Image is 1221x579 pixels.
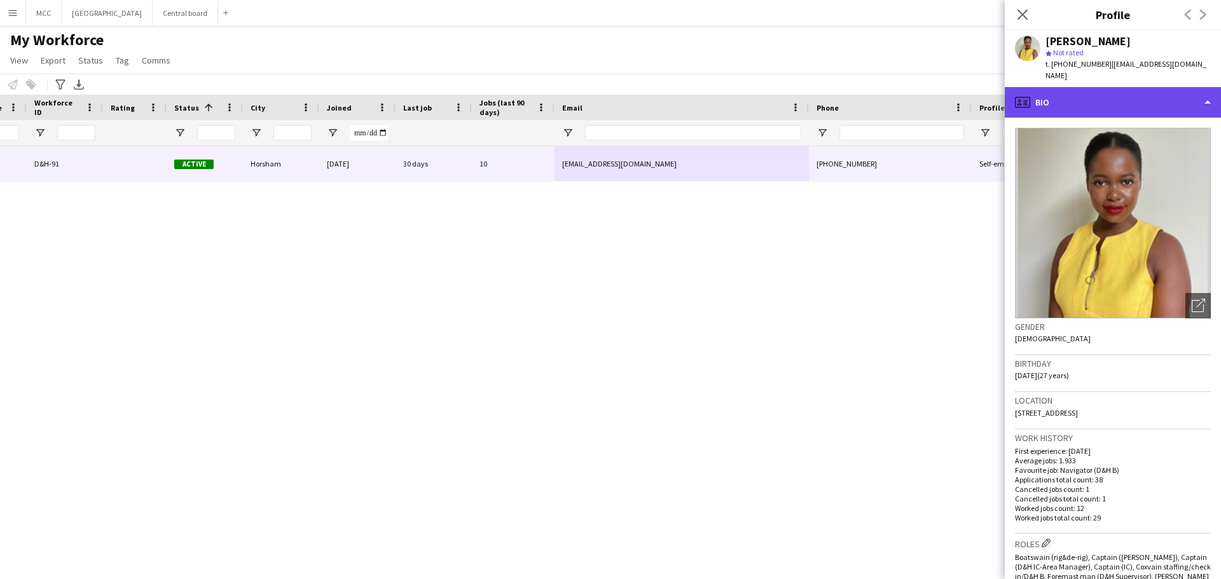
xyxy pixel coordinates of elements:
[1015,395,1211,406] h3: Location
[555,146,809,181] div: [EMAIL_ADDRESS][DOMAIN_NAME]
[1015,456,1211,465] p: Average jobs: 1.933
[1015,321,1211,332] h3: Gender
[809,146,972,181] div: [PHONE_NUMBER]
[10,31,104,50] span: My Workforce
[1005,6,1221,23] h3: Profile
[585,125,801,140] input: Email Filter Input
[1015,371,1069,380] span: [DATE] (27 years)
[319,146,396,181] div: [DATE]
[36,52,71,69] a: Export
[979,127,991,139] button: Open Filter Menu
[1015,513,1211,522] p: Worked jobs total count: 29
[817,127,828,139] button: Open Filter Menu
[5,52,33,69] a: View
[1015,432,1211,444] h3: Work history
[71,77,86,92] app-action-btn: Export XLSX
[53,77,68,92] app-action-btn: Advanced filters
[34,127,46,139] button: Open Filter Menu
[137,52,176,69] a: Comms
[27,146,103,181] div: D&H-91
[817,103,839,112] span: Phone
[396,146,472,181] div: 30 days
[174,160,214,169] span: Active
[34,98,80,117] span: Workforce ID
[327,103,352,112] span: Joined
[1015,408,1078,418] span: [STREET_ADDRESS]
[78,55,103,66] span: Status
[1053,48,1084,57] span: Not rated
[243,146,319,181] div: Horsham
[1185,293,1211,318] div: Open photos pop-in
[57,125,95,140] input: Workforce ID Filter Input
[142,55,170,66] span: Comms
[479,98,532,117] span: Jobs (last 90 days)
[111,52,134,69] a: Tag
[73,52,108,69] a: Status
[1015,494,1211,503] p: Cancelled jobs total count: 1
[1015,536,1211,550] h3: Roles
[839,125,964,140] input: Phone Filter Input
[1015,475,1211,484] p: Applications total count: 38
[350,125,388,140] input: Joined Filter Input
[273,125,312,140] input: City Filter Input
[1015,503,1211,513] p: Worked jobs count: 12
[174,127,186,139] button: Open Filter Menu
[251,127,262,139] button: Open Filter Menu
[111,103,135,112] span: Rating
[403,103,432,112] span: Last job
[1015,446,1211,456] p: First experience: [DATE]
[1015,484,1211,494] p: Cancelled jobs count: 1
[562,103,583,112] span: Email
[1015,128,1211,318] img: Crew avatar or photo
[197,125,235,140] input: Status Filter Input
[472,146,555,181] div: 10
[1045,36,1131,47] div: [PERSON_NAME]
[1002,125,1045,140] input: Profile Filter Input
[972,146,1053,181] div: Self-employed Crew
[327,127,338,139] button: Open Filter Menu
[1015,334,1091,343] span: [DEMOGRAPHIC_DATA]
[10,55,28,66] span: View
[1015,358,1211,369] h3: Birthday
[174,103,199,112] span: Status
[251,103,265,112] span: City
[1005,87,1221,118] div: Bio
[41,55,66,66] span: Export
[562,127,574,139] button: Open Filter Menu
[116,55,129,66] span: Tag
[1045,59,1206,80] span: | [EMAIL_ADDRESS][DOMAIN_NAME]
[153,1,218,25] button: Central board
[979,103,1005,112] span: Profile
[62,1,153,25] button: [GEOGRAPHIC_DATA]
[1045,59,1112,69] span: t. [PHONE_NUMBER]
[26,1,62,25] button: MCC
[1015,465,1211,475] p: Favourite job: Navigator (D&H B)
